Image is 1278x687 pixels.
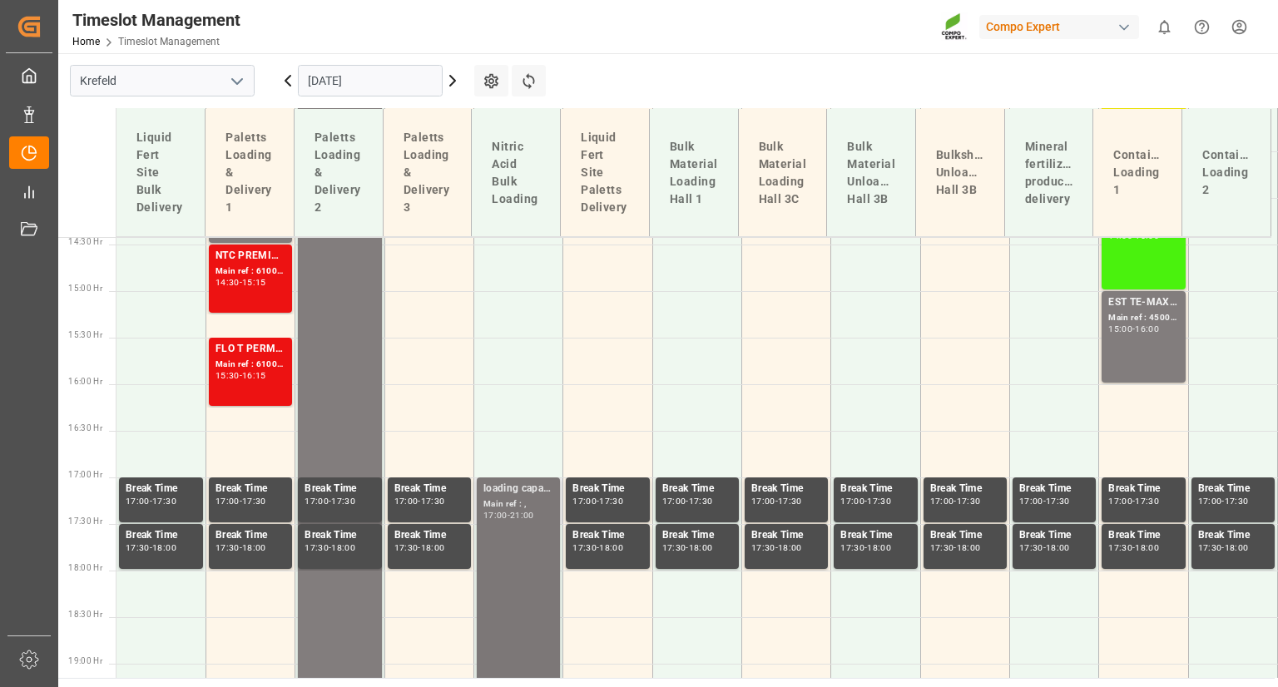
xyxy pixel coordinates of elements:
div: Bulk Material Loading Hall 1 [663,131,725,215]
span: 14:30 Hr [68,237,102,246]
div: 17:30 [215,544,240,551]
div: 18:00 [152,544,176,551]
div: 17:30 [421,497,445,505]
div: 18:00 [689,544,713,551]
span: 16:00 Hr [68,377,102,386]
div: - [1221,544,1224,551]
div: - [954,497,956,505]
span: 17:00 Hr [68,470,102,479]
div: 17:00 [1198,497,1222,505]
div: - [864,497,867,505]
div: 15:30 [215,372,240,379]
div: Break Time [1019,527,1089,544]
img: Screenshot%202023-09-29%20at%2010.02.21.png_1712312052.png [941,12,968,42]
div: Break Time [930,527,1000,544]
div: - [418,497,420,505]
div: 17:30 [840,544,864,551]
div: Break Time [1108,527,1178,544]
div: Break Time [751,481,821,497]
div: - [1132,325,1135,333]
div: Timeslot Management [72,7,240,32]
div: Nitric Acid Bulk Loading [485,131,547,215]
div: Container Loading 2 [1196,140,1257,205]
div: - [686,497,688,505]
div: 17:30 [242,497,266,505]
div: 18:00 [331,544,355,551]
div: 18:00 [242,544,266,551]
button: open menu [224,68,249,94]
div: - [775,544,778,551]
div: Mineral fertilizer production delivery [1018,131,1080,215]
div: - [864,544,867,551]
div: 18:00 [1225,544,1249,551]
div: 17:30 [957,497,981,505]
div: Compo Expert [979,15,1139,39]
div: 17:30 [305,544,329,551]
div: Main ref : 4500000940, 2000000976 [1108,311,1178,325]
div: - [954,544,956,551]
div: Liquid Fert Site Bulk Delivery [130,122,191,223]
div: 17:30 [689,497,713,505]
div: - [1221,497,1224,505]
div: 15:00 [1108,325,1132,333]
span: 19:00 Hr [68,656,102,665]
div: Bulk Material Loading Hall 3C [752,131,814,215]
div: 17:30 [394,544,419,551]
div: - [508,512,510,519]
button: show 0 new notifications [1146,8,1183,46]
div: Break Time [215,527,285,544]
div: 17:00 [572,497,597,505]
div: Liquid Fert Site Paletts Delivery [574,122,636,223]
div: NTC PREMIUM [DATE] 25kg (x40) D,EN,PLFET 6-0-12 KR 25kgx40 DE,AT,FR,ES,ITNTC SUPREM [DATE] 25kg (... [215,248,285,264]
div: 17:30 [126,544,150,551]
div: 17:30 [867,497,891,505]
div: Break Time [572,527,642,544]
div: - [1132,497,1135,505]
div: - [775,497,778,505]
button: Help Center [1183,8,1221,46]
div: Break Time [662,481,732,497]
div: - [1043,544,1046,551]
div: 18:00 [957,544,981,551]
div: 16:00 [1135,325,1159,333]
div: Break Time [751,527,821,544]
div: Break Time [305,481,374,497]
div: Break Time [1108,481,1178,497]
div: - [597,497,599,505]
span: 15:30 Hr [68,330,102,339]
div: 17:00 [840,497,864,505]
div: - [150,497,152,505]
div: 17:00 [662,497,686,505]
div: FLO T PERM [DATE] 25kg (x40) INTFLO T PERM [DATE] 25kg (x40) INT;KGA 0-0-28 25kg (x40) INTKGA 0-0... [215,341,285,358]
input: Type to search/select [70,65,255,96]
div: Break Time [1198,481,1268,497]
div: - [597,544,599,551]
div: loading capacity [483,481,553,497]
div: 17:00 [1019,497,1043,505]
div: Break Time [1019,481,1089,497]
div: Paletts Loading & Delivery 2 [308,122,369,223]
a: Home [72,36,100,47]
div: - [418,544,420,551]
div: - [1043,497,1046,505]
div: Break Time [840,481,910,497]
div: - [240,372,242,379]
div: Break Time [1198,527,1268,544]
div: Paletts Loading & Delivery 1 [219,122,280,223]
button: Compo Expert [979,11,1146,42]
div: - [329,497,331,505]
div: 18:00 [421,544,445,551]
div: 17:30 [1225,497,1249,505]
div: EST TE-MAX 11-48 20kg (x56) WW [1108,294,1178,311]
div: - [240,279,242,286]
div: 18:00 [778,544,802,551]
div: 18:00 [1135,544,1159,551]
div: 17:30 [662,544,686,551]
div: Bulkship Unloading Hall 3B [929,140,991,205]
div: 17:00 [483,512,508,519]
span: 18:30 Hr [68,610,102,619]
div: 15:15 [242,279,266,286]
div: 17:30 [1198,544,1222,551]
div: 18:00 [1046,544,1070,551]
div: 21:00 [510,512,534,519]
